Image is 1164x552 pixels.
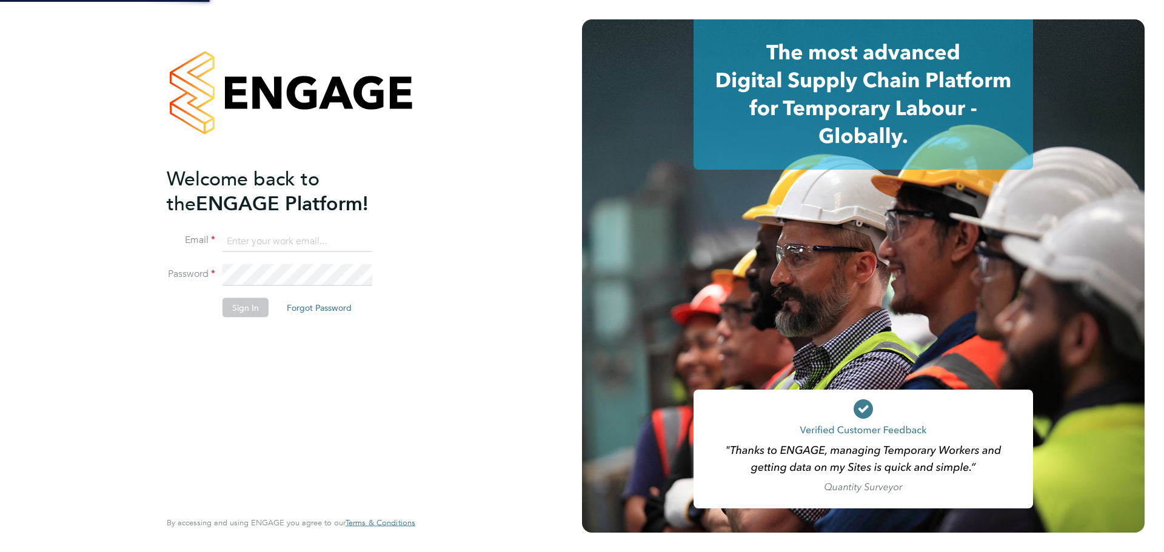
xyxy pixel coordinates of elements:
label: Email [167,234,215,247]
h2: ENGAGE Platform! [167,166,403,216]
span: By accessing and using ENGAGE you agree to our [167,517,415,528]
input: Enter your work email... [222,230,372,252]
span: Welcome back to the [167,167,319,215]
a: Terms & Conditions [346,518,415,528]
button: Sign In [222,298,269,318]
button: Forgot Password [277,298,361,318]
label: Password [167,268,215,281]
